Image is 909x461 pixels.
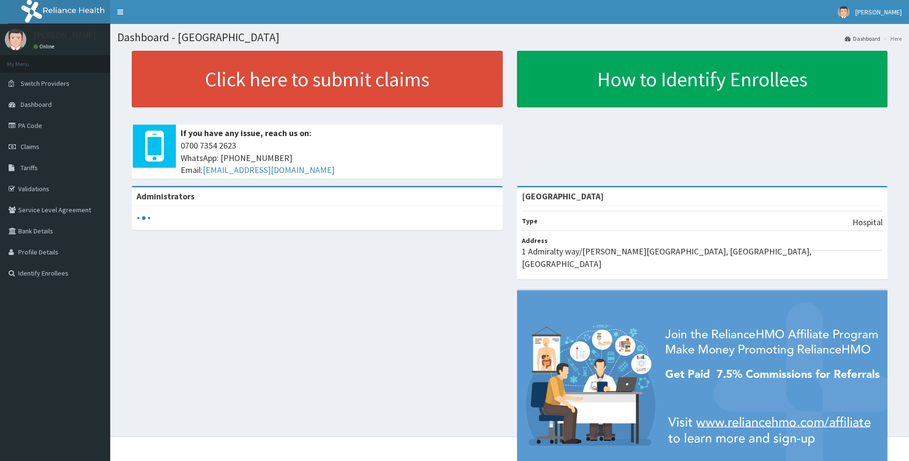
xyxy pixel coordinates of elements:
[522,245,883,270] p: 1 Admiralty way/[PERSON_NAME][GEOGRAPHIC_DATA], [GEOGRAPHIC_DATA], [GEOGRAPHIC_DATA]
[34,31,96,40] p: [PERSON_NAME]
[137,211,151,225] svg: audio-loading
[181,127,311,138] b: If you have any issue, reach us on:
[522,217,538,225] b: Type
[855,8,902,16] span: [PERSON_NAME]
[881,35,902,43] li: Here
[21,163,38,172] span: Tariffs
[517,51,888,107] a: How to Identify Enrollees
[21,79,69,88] span: Switch Providers
[203,164,334,175] a: [EMAIL_ADDRESS][DOMAIN_NAME]
[522,191,604,202] strong: [GEOGRAPHIC_DATA]
[117,31,902,44] h1: Dashboard - [GEOGRAPHIC_DATA]
[845,35,880,43] a: Dashboard
[21,142,39,151] span: Claims
[137,191,195,202] b: Administrators
[34,43,57,50] a: Online
[21,100,52,109] span: Dashboard
[522,236,548,245] b: Address
[5,29,26,50] img: User Image
[132,51,503,107] a: Click here to submit claims
[181,139,498,176] span: 0700 7354 2623 WhatsApp: [PHONE_NUMBER] Email:
[838,6,850,18] img: User Image
[852,216,883,229] p: Hospital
